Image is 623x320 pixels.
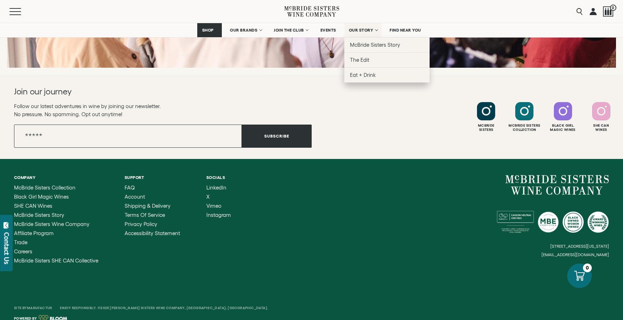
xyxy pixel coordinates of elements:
[14,239,27,245] span: Trade
[125,230,180,236] span: Accessibility Statement
[14,212,98,218] a: McBride Sisters Story
[468,102,504,132] a: Follow McBride Sisters on Instagram McbrideSisters
[545,102,581,132] a: Follow Black Girl Magic Wines on Instagram Black GirlMagic Wines
[344,23,382,37] a: OUR STORY
[610,5,616,11] span: 0
[14,306,53,310] span: Site By
[350,72,376,78] span: Eat + Drink
[14,203,52,209] span: SHE CAN Wines
[349,28,373,33] span: OUR STORY
[9,8,35,15] button: Mobile Menu Trigger
[14,203,98,209] a: SHE CAN Wines
[506,124,543,132] div: Mcbride Sisters Collection
[125,212,180,218] a: Terms of Service
[542,252,609,257] small: [EMAIL_ADDRESS][DOMAIN_NAME]
[14,258,98,264] a: McBride Sisters SHE CAN Collective
[344,37,430,52] a: McBride Sisters Story
[350,57,369,63] span: The Edit
[225,23,266,37] a: OUR BRANDS
[206,212,231,218] a: Instagram
[14,248,32,254] span: Careers
[206,185,231,191] a: LinkedIn
[14,125,242,148] input: Email
[14,231,98,236] a: Affiliate Program
[14,212,64,218] span: McBride Sisters Story
[14,185,98,191] a: McBride Sisters Collection
[125,185,135,191] span: FAQ
[125,203,171,209] span: Shipping & Delivery
[230,28,257,33] span: OUR BRANDS
[125,194,145,200] span: Account
[202,28,214,33] span: SHOP
[14,240,98,245] a: Trade
[545,124,581,132] div: Black Girl Magic Wines
[550,244,609,248] small: [STREET_ADDRESS][US_STATE]
[242,125,312,148] button: Subscribe
[583,264,592,272] div: 0
[14,194,69,200] span: Black Girl Magic Wines
[206,203,231,209] a: Vimeo
[125,194,180,200] a: Account
[14,221,90,227] span: McBride Sisters Wine Company
[60,306,268,310] span: Enjoy Responsibly. ©2025 [PERSON_NAME] Sisters Wine Company, [GEOGRAPHIC_DATA], [GEOGRAPHIC_DATA].
[3,232,10,264] div: Contact Us
[14,102,312,118] p: Follow our latest adventures in wine by joining our newsletter. No pressure. No spamming. Opt out...
[316,23,341,37] a: EVENTS
[468,124,504,132] div: Mcbride Sisters
[206,194,231,200] a: X
[583,102,619,132] a: Follow SHE CAN Wines on Instagram She CanWines
[27,306,52,310] a: Manufactur
[269,23,312,37] a: JOIN THE CLUB
[14,86,282,97] h2: Join our journey
[344,52,430,67] a: The Edit
[125,221,157,227] span: Privacy Policy
[320,28,336,33] span: EVENTS
[390,28,421,33] span: FIND NEAR YOU
[505,175,609,195] a: McBride Sisters Wine Company
[14,230,54,236] span: Affiliate Program
[385,23,426,37] a: FIND NEAR YOU
[14,185,75,191] span: McBride Sisters Collection
[197,23,222,37] a: SHOP
[14,194,98,200] a: Black Girl Magic Wines
[206,194,210,200] span: X
[125,212,165,218] span: Terms of Service
[344,67,430,82] a: Eat + Drink
[206,185,226,191] span: LinkedIn
[125,221,180,227] a: Privacy Policy
[506,102,543,132] a: Follow McBride Sisters Collection on Instagram Mcbride SistersCollection
[14,249,98,254] a: Careers
[14,221,98,227] a: McBride Sisters Wine Company
[350,42,400,48] span: McBride Sisters Story
[274,28,304,33] span: JOIN THE CLUB
[583,124,619,132] div: She Can Wines
[125,203,180,209] a: Shipping & Delivery
[125,185,180,191] a: FAQ
[206,203,221,209] span: Vimeo
[125,231,180,236] a: Accessibility Statement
